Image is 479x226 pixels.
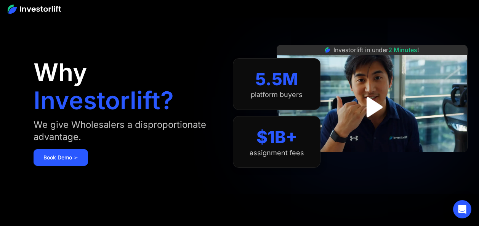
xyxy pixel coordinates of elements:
[34,60,87,84] h1: Why
[453,200,471,218] div: Open Intercom Messenger
[315,156,429,165] iframe: Customer reviews powered by Trustpilot
[255,69,298,89] div: 5.5M
[34,149,88,166] a: Book Demo ➢
[333,45,419,54] div: Investorlift in under !
[34,88,174,113] h1: Investorlift?
[256,127,297,147] div: $1B+
[250,149,304,157] div: assignment fees
[251,91,303,99] div: platform buyers
[355,90,389,124] a: open lightbox
[388,46,417,54] span: 2 Minutes
[34,119,218,143] div: We give Wholesalers a disproportionate advantage.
